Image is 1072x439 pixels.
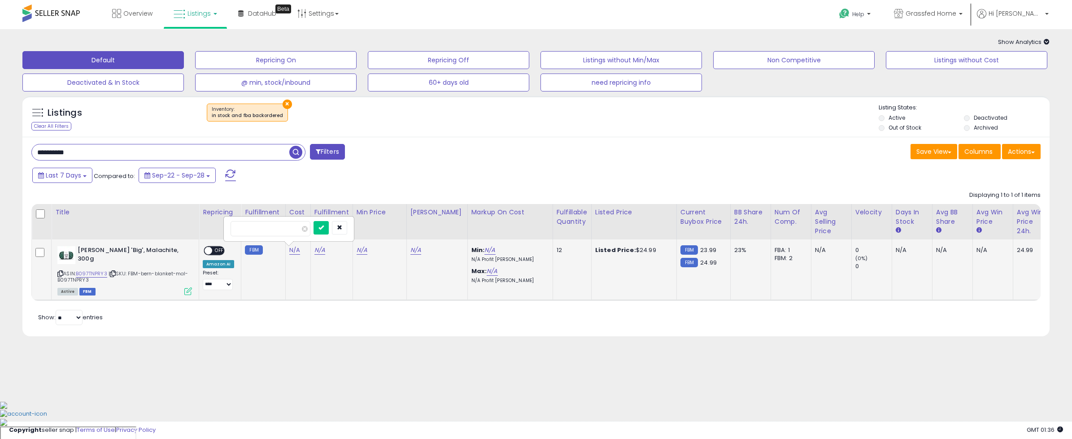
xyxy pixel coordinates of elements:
div: Fulfillment [245,208,281,217]
div: $24.99 [595,246,670,254]
a: N/A [487,267,497,276]
div: Preset: [203,270,234,290]
h5: Listings [48,107,82,119]
a: N/A [357,246,367,255]
a: Help [832,1,880,29]
div: FBA: 1 [775,246,804,254]
div: Min Price [357,208,403,217]
span: 24.99 [700,258,717,267]
button: Columns [959,144,1001,159]
a: B097TNPRY3 [76,270,107,278]
button: Listings without Min/Max [540,51,702,69]
span: Grassfed Home [906,9,956,18]
small: FBM [680,258,698,267]
span: Overview [123,9,153,18]
div: Title [55,208,195,217]
small: Avg Win Price. [976,226,982,235]
div: N/A [976,246,1006,254]
small: FBM [680,245,698,255]
span: Help [852,10,864,18]
div: 0 [855,262,892,270]
div: N/A [936,246,966,254]
span: Last 7 Days [46,171,81,180]
div: 23% [734,246,764,254]
a: N/A [289,246,300,255]
button: Last 7 Days [32,168,92,183]
button: Filters [310,144,345,160]
button: Default [22,51,184,69]
button: Non Competitive [713,51,875,69]
span: Show Analytics [998,38,1050,46]
div: in stock and fba backordered [212,113,283,119]
button: Sep-22 - Sep-28 [139,168,216,183]
span: All listings currently available for purchase on Amazon [57,288,78,296]
label: Deactivated [974,114,1007,122]
div: N/A [815,246,845,254]
span: Compared to: [94,172,135,180]
a: N/A [410,246,421,255]
span: Hi [PERSON_NAME] [989,9,1042,18]
div: 0 [855,246,892,254]
span: OFF [212,247,227,255]
button: Save View [911,144,957,159]
b: Min: [471,246,485,254]
div: [PERSON_NAME] [410,208,464,217]
span: Show: entries [38,313,103,322]
div: Amazon AI [203,260,234,268]
small: Days In Stock. [896,226,901,235]
div: Avg Win Price [976,208,1009,226]
b: Max: [471,267,487,275]
label: Archived [974,124,998,131]
button: Listings without Cost [886,51,1047,69]
p: N/A Profit [PERSON_NAME] [471,256,546,263]
div: BB Share 24h. [734,208,767,226]
small: Avg BB Share. [936,226,941,235]
div: Avg Win Price 24h. [1017,208,1050,236]
div: Clear All Filters [31,122,71,130]
a: Hi [PERSON_NAME] [977,9,1049,29]
span: Sep-22 - Sep-28 [152,171,205,180]
div: Displaying 1 to 1 of 1 items [969,191,1041,200]
div: Days In Stock [896,208,928,226]
i: Get Help [839,8,850,19]
div: Repricing [203,208,237,217]
div: ASIN: [57,246,192,294]
div: Tooltip anchor [275,4,291,13]
button: 60+ days old [368,74,529,91]
b: [PERSON_NAME] 'Big', Malachite, 300g [78,246,187,265]
div: Fulfillment Cost [314,208,349,226]
button: Repricing Off [368,51,529,69]
div: 12 [557,246,584,254]
div: FBM: 2 [775,254,804,262]
p: Listing States: [879,104,1050,112]
button: × [283,100,292,109]
button: Actions [1002,144,1041,159]
div: Markup on Cost [471,208,549,217]
small: (0%) [855,255,868,262]
div: N/A [896,246,925,254]
a: N/A [314,246,325,255]
button: need repricing info [540,74,702,91]
span: Columns [964,147,993,156]
div: Current Buybox Price [680,208,727,226]
span: Inventory : [212,106,283,119]
span: FBM [79,288,96,296]
span: | SKU: FBM-bern-blanket-mal-B097TNPRY3 [57,270,188,283]
button: @ min, stock/inbound [195,74,357,91]
div: Listed Price [595,208,673,217]
div: 24.99 [1017,246,1046,254]
div: Avg Selling Price [815,208,848,236]
span: 23.99 [700,246,716,254]
a: N/A [484,246,495,255]
span: Listings [187,9,211,18]
th: The percentage added to the cost of goods (COGS) that forms the calculator for Min & Max prices. [467,204,553,239]
b: Listed Price: [595,246,636,254]
img: 41GaPtEHBDL._SL40_.jpg [57,246,75,264]
button: Repricing On [195,51,357,69]
div: Cost [289,208,307,217]
label: Active [889,114,905,122]
label: Out of Stock [889,124,921,131]
button: Deactivated & In Stock [22,74,184,91]
div: Fulfillable Quantity [557,208,588,226]
span: DataHub [248,9,276,18]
